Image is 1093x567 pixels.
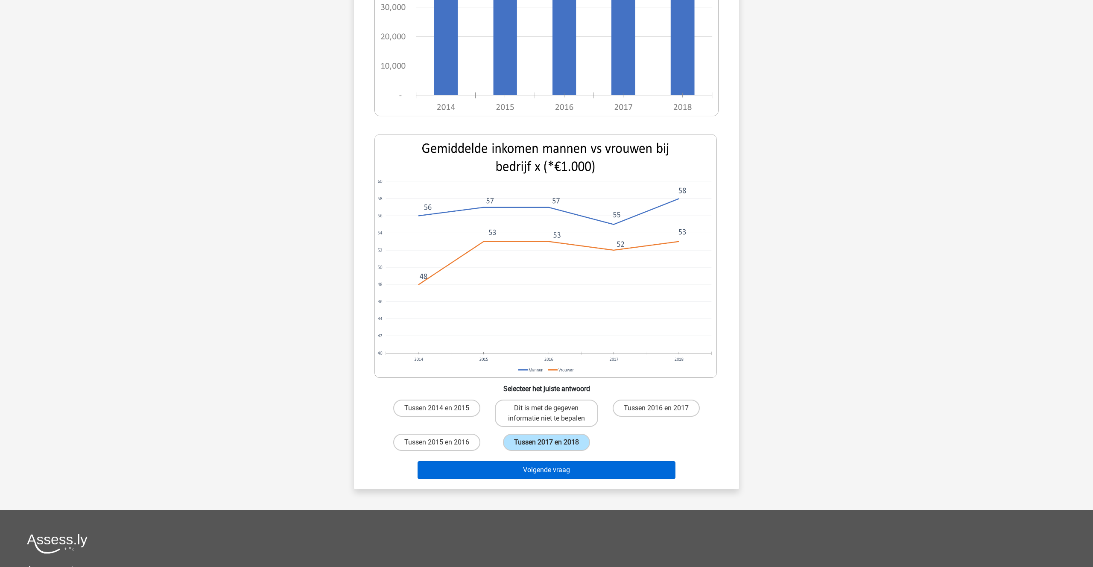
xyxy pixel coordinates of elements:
[27,534,88,554] img: Assessly logo
[418,461,676,479] button: Volgende vraag
[503,434,590,451] label: Tussen 2017 en 2018
[393,434,480,451] label: Tussen 2015 en 2016
[613,400,700,417] label: Tussen 2016 en 2017
[495,400,598,427] label: Dit is met de gegeven informatie niet te bepalen
[393,400,480,417] label: Tussen 2014 en 2015
[368,378,725,393] h6: Selecteer het juiste antwoord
